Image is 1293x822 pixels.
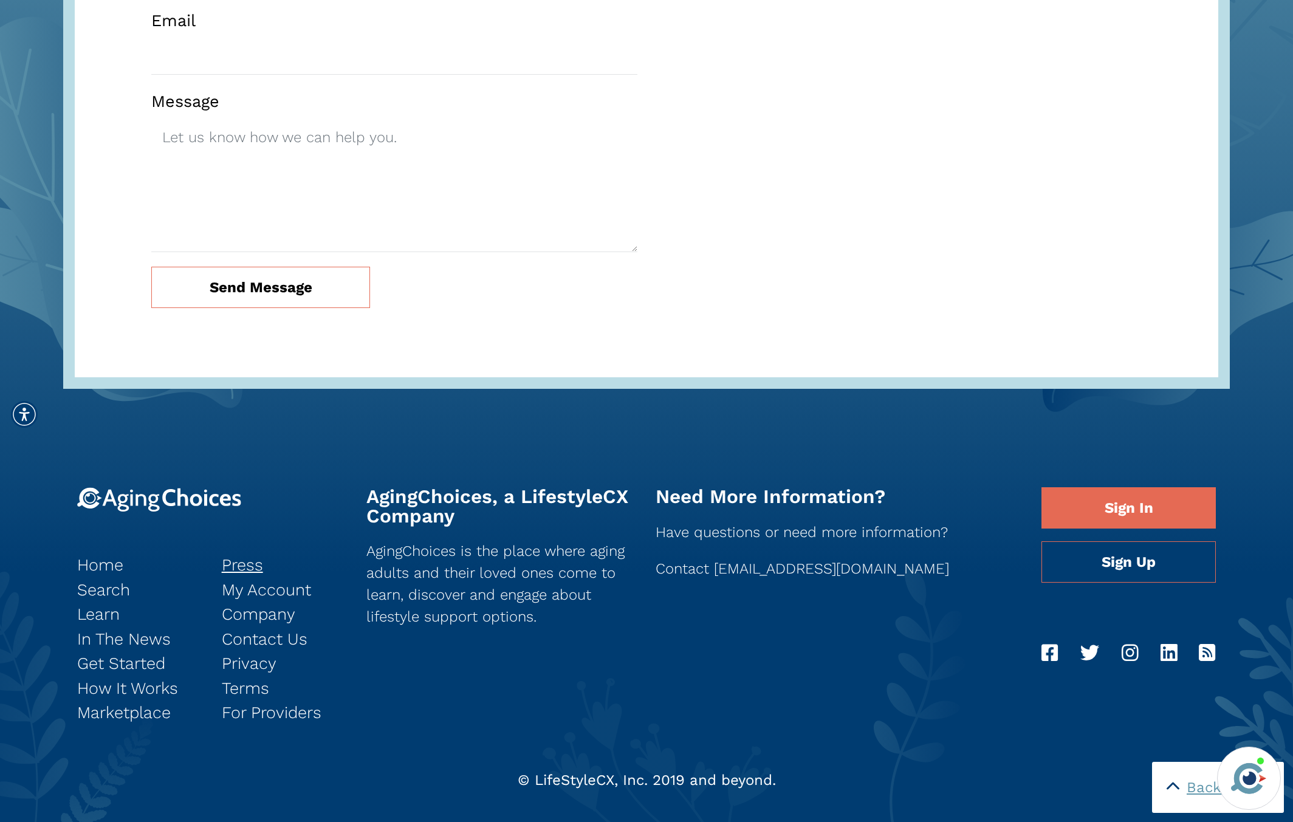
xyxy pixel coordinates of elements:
[77,553,204,578] a: Home
[222,602,348,627] a: Company
[366,487,637,526] h2: AgingChoices, a LifestyleCX Company
[714,560,949,577] a: [EMAIL_ADDRESS][DOMAIN_NAME]
[656,558,1023,580] p: Contact
[366,540,637,628] p: AgingChoices is the place where aging adults and their loved ones come to learn, discover and eng...
[1041,639,1058,668] a: Facebook
[77,700,204,725] a: Marketplace
[151,89,219,114] label: Message
[77,676,204,701] a: How It Works
[222,553,348,578] a: Press
[656,487,1023,507] h2: Need More Information?
[222,651,348,676] a: Privacy
[77,651,204,676] a: Get Started
[11,401,38,428] div: Accessibility Menu
[1187,776,1269,798] span: Back to Top
[1041,487,1216,529] a: Sign In
[1228,758,1269,799] img: avatar
[77,602,204,627] a: Learn
[222,578,348,603] a: My Account
[1052,563,1281,739] iframe: iframe
[222,676,348,701] a: Terms
[1041,541,1216,583] a: Sign Up
[77,627,204,652] a: In The News
[151,9,196,33] label: Email
[77,578,204,603] a: Search
[222,627,348,652] a: Contact Us
[656,521,1023,543] p: Have questions or need more information?
[68,769,1226,791] div: © LifeStyleCX, Inc. 2019 and beyond.
[77,487,242,512] img: 9-logo.svg
[151,267,370,308] button: Send Message
[222,700,348,725] a: For Providers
